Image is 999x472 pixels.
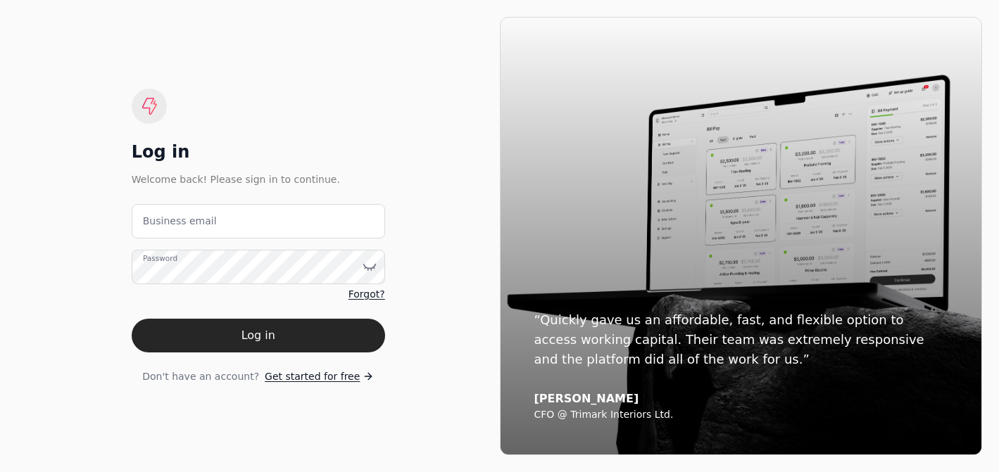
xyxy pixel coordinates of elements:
[265,369,374,384] a: Get started for free
[265,369,360,384] span: Get started for free
[534,310,948,369] div: “Quickly gave us an affordable, fast, and flexible option to access working capital. Their team w...
[132,172,385,187] div: Welcome back! Please sign in to continue.
[534,392,948,406] div: [PERSON_NAME]
[348,287,385,302] a: Forgot?
[143,214,217,229] label: Business email
[534,409,948,421] div: CFO @ Trimark Interiors Ltd.
[142,369,259,384] span: Don't have an account?
[132,319,385,352] button: Log in
[143,253,177,264] label: Password
[132,141,385,163] div: Log in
